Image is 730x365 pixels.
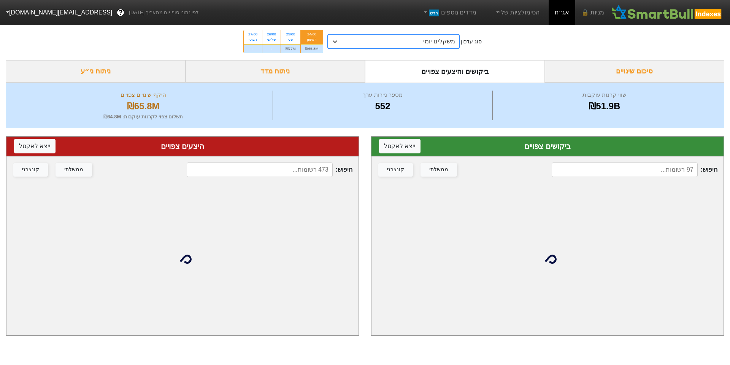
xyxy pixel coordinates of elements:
[281,44,300,53] div: ₪77M
[286,32,296,37] div: 25/08
[492,5,543,20] a: הסימולציות שלי
[119,8,123,18] span: ?
[379,140,716,152] div: ביקושים צפויים
[387,166,404,174] div: קונצרני
[301,44,323,53] div: ₪65.8M
[379,139,421,153] button: ייצא לאקסל
[187,163,333,177] input: 473 רשומות...
[267,32,276,37] div: 26/08
[275,91,490,99] div: מספר ניירות ערך
[429,166,448,174] div: ממשלתי
[419,5,479,20] a: מדדים נוספיםחדש
[286,37,296,42] div: שני
[610,5,724,20] img: SmartBull
[305,37,319,42] div: ראשון
[423,37,455,46] div: משקלים יומי
[22,166,39,174] div: קונצרני
[495,91,714,99] div: שווי קרנות עוקבות
[545,60,725,83] div: סיכום שינויים
[305,32,319,37] div: 24/08
[56,163,92,177] button: ממשלתי
[262,44,281,53] div: -
[244,44,262,53] div: -
[16,91,271,99] div: היקף שינויים צפויים
[429,10,439,16] span: חדש
[14,139,56,153] button: ייצא לאקסל
[173,250,192,268] img: loading...
[16,113,271,121] div: תשלום צפוי לקרנות עוקבות : ₪64.8M
[186,60,365,83] div: ניתוח מדד
[275,99,490,113] div: 552
[248,37,257,42] div: רביעי
[552,163,698,177] input: 97 רשומות...
[6,60,186,83] div: ניתוח ני״ע
[64,166,83,174] div: ממשלתי
[365,60,545,83] div: ביקושים והיצעים צפויים
[421,163,457,177] button: ממשלתי
[552,163,717,177] span: חיפוש :
[14,140,351,152] div: היצעים צפויים
[267,37,276,42] div: שלישי
[461,38,482,46] div: סוג עדכון
[248,32,257,37] div: 27/08
[495,99,714,113] div: ₪51.9B
[378,163,413,177] button: קונצרני
[16,99,271,113] div: ₪65.8M
[538,250,557,268] img: loading...
[13,163,48,177] button: קונצרני
[129,9,198,16] span: לפי נתוני סוף יום מתאריך [DATE]
[187,163,352,177] span: חיפוש :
